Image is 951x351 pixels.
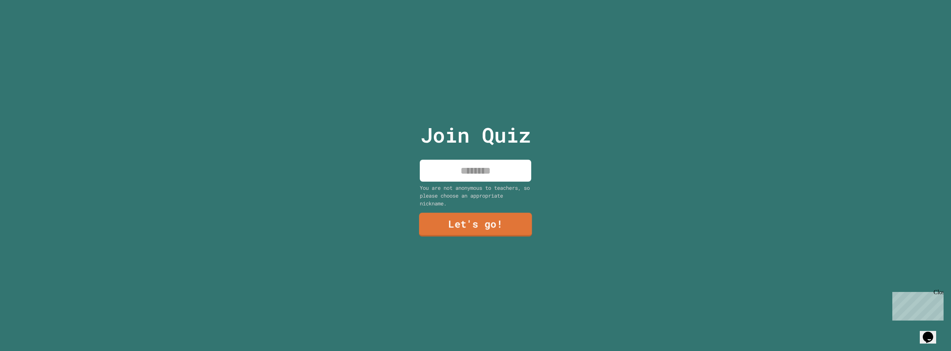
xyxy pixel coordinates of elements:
a: Let's go! [419,213,532,237]
div: You are not anonymous to teachers, so please choose an appropriate nickname. [420,184,531,207]
div: Chat with us now!Close [3,3,51,47]
p: Join Quiz [421,120,531,150]
iframe: chat widget [889,289,944,321]
iframe: chat widget [920,321,944,344]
